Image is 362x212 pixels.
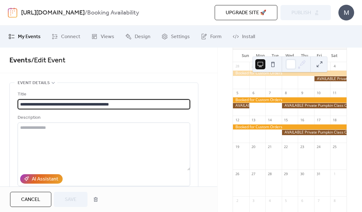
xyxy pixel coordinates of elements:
div: 25 [332,145,337,149]
span: Form [210,33,222,41]
div: 5 [284,198,288,203]
div: 4 [267,198,272,203]
div: 18 [332,117,337,122]
div: 22 [284,145,288,149]
div: Booked for Custom Orders [233,97,347,103]
div: Booked for Custom Orders [233,71,347,76]
div: Thu [297,49,312,62]
div: 27 [251,171,256,176]
a: [URL][DOMAIN_NAME] [21,7,85,19]
div: 31 [316,171,321,176]
div: Description [18,114,189,122]
div: 17 [316,117,321,122]
a: My Events [4,28,45,45]
span: Event details [18,79,50,87]
div: AVAILABLE Private Pumpkin Class Cookie Decorating Class [282,103,347,108]
div: 24 [316,145,321,149]
div: 21 [267,145,272,149]
div: Fri [312,49,327,62]
div: 7 [267,91,272,95]
div: Tue [268,49,282,62]
div: 11 [332,91,337,95]
div: 14 [267,117,272,122]
a: Form [196,28,226,45]
div: Sat [327,49,342,62]
span: Design [135,33,150,41]
span: Cancel [21,196,40,203]
div: 6 [251,91,256,95]
a: Design [121,28,155,45]
div: 9 [300,91,304,95]
div: M [338,5,354,20]
div: 26 [235,171,240,176]
div: Mon [253,49,268,62]
div: 1 [332,171,337,176]
a: Connect [47,28,85,45]
span: Install [242,33,255,41]
div: Wed [282,49,297,62]
span: Views [101,33,114,41]
div: 28 [267,171,272,176]
div: 6 [300,198,304,203]
div: AI Assistant [32,175,58,183]
div: 8 [332,198,337,203]
div: AVAILABLE Private Pumpkin Class Cookie Decorating Class [282,130,347,135]
a: Install [228,28,260,45]
a: Views [87,28,119,45]
div: Booked for Custom Orders [233,124,347,130]
div: 4 [332,64,337,69]
div: 10 [316,91,321,95]
button: Upgrade site 🚀 [215,5,277,20]
div: 23 [300,145,304,149]
span: Upgrade site 🚀 [226,9,266,17]
img: logo [8,8,17,18]
div: 8 [284,91,288,95]
div: 12 [235,117,240,122]
div: 13 [251,117,256,122]
div: 2 [235,198,240,203]
div: 15 [284,117,288,122]
b: Booking Availability [87,7,139,19]
div: 28 [235,64,240,69]
div: 16 [300,117,304,122]
div: 30 [300,171,304,176]
div: AVAILABLE Private Pumpkin Class Cookie Decorating Class [233,103,249,108]
span: Connect [61,33,80,41]
span: My Events [18,33,41,41]
div: 3 [251,198,256,203]
div: 7 [316,198,321,203]
div: 19 [235,145,240,149]
span: Settings [171,33,190,41]
a: Settings [157,28,195,45]
div: AVAILABLE Private Pumpkin Class Cookie Decorating Class [314,76,347,82]
span: / Edit Event [31,54,65,67]
button: AI Assistant [20,174,63,184]
div: Sun [238,49,253,62]
div: 5 [235,91,240,95]
div: 29 [251,64,256,69]
div: Title [18,91,189,98]
button: Cancel [10,192,51,207]
a: Events [9,54,31,67]
b: / [85,7,87,19]
div: 20 [251,145,256,149]
div: 29 [284,171,288,176]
